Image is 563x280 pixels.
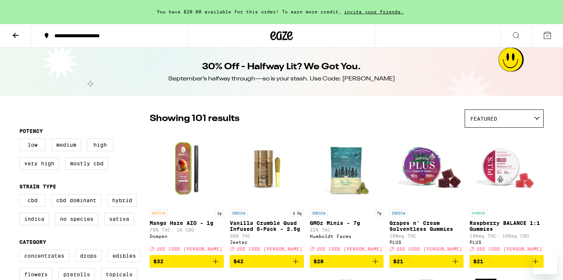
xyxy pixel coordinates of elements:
p: 7g [375,210,384,216]
img: Jeeter - Vanilla Crumble Quad Infused 5-Pack - 2.5g [230,131,304,206]
span: Featured [470,116,497,122]
p: 2.5g [290,210,304,216]
p: HYBRID [470,210,487,216]
button: Add to bag [389,255,464,268]
label: CBD Dominant [51,194,101,207]
label: Concentrates [19,249,69,262]
span: $21 [393,258,403,264]
p: Showing 101 results [150,112,239,125]
p: 1g [215,210,224,216]
img: Dompen - Mango Haze AIO - 1g [150,131,224,206]
p: 100mg THC: 100mg CBD [470,233,544,238]
img: PLUS - Raspberry BALANCE 1:1 Gummies [470,131,544,206]
label: Very High [19,157,59,170]
legend: Strain Type [19,184,56,190]
label: Edibles [108,249,141,262]
span: $28 [314,258,324,264]
button: Add to bag [310,255,384,268]
h1: 30% Off - Halfway Lit? We Got You. [202,61,361,73]
legend: Potency [19,128,43,134]
label: Drops [75,249,102,262]
span: USE CODE [PERSON_NAME] [477,246,542,251]
span: You have $20.00 available for this order! To earn more credit, [157,9,341,14]
div: PLUS [470,240,544,245]
span: USE CODE [PERSON_NAME] [397,246,462,251]
div: September’s halfway through—so is your stash. Use Code: [PERSON_NAME] [168,75,395,83]
button: Add to bag [470,255,544,268]
p: Vanilla Crumble Quad Infused 5-Pack - 2.5g [230,220,304,232]
p: Mango Haze AIO - 1g [150,220,224,226]
a: Open page for Vanilla Crumble Quad Infused 5-Pack - 2.5g from Jeeter [230,131,304,255]
p: 38% THC [230,233,304,238]
label: Indica [19,213,49,225]
p: SATIVA [150,210,168,216]
label: Hybrid [107,194,137,207]
div: Humboldt Farms [310,234,384,239]
p: 100mg THC [389,233,464,238]
span: $32 [153,258,163,264]
label: Low [19,139,45,151]
div: Jeeter [230,240,304,245]
p: INDICA [310,210,328,216]
label: Medium [51,139,81,151]
iframe: Button to launch messaging window [533,250,557,274]
span: $42 [233,258,244,264]
a: Open page for Mango Haze AIO - 1g from Dompen [150,131,224,255]
label: No Species [55,213,98,225]
label: Mostly CBD [65,157,108,170]
button: Add to bag [230,255,304,268]
a: Open page for Raspberry BALANCE 1:1 Gummies from PLUS [470,131,544,255]
span: USE CODE [PERSON_NAME] [157,246,222,251]
p: 79% THC: 1% CBD [150,227,224,232]
span: USE CODE [PERSON_NAME] [317,246,382,251]
div: Dompen [150,234,224,239]
img: Humboldt Farms - GMOz Minis - 7g [310,131,384,206]
span: USE CODE [PERSON_NAME] [237,246,302,251]
label: High [87,139,113,151]
span: $21 [473,258,483,264]
div: PLUS [389,240,464,245]
legend: Category [19,239,46,245]
label: CBD [19,194,45,207]
img: PLUS - Grapes n' Cream Solventless Gummies [389,131,464,206]
p: Grapes n' Cream Solventless Gummies [389,220,464,232]
p: GMOz Minis - 7g [310,220,384,226]
p: INDICA [230,210,248,216]
span: invite your friends. [341,9,406,14]
p: Raspberry BALANCE 1:1 Gummies [470,220,544,232]
a: Open page for GMOz Minis - 7g from Humboldt Farms [310,131,384,255]
a: Open page for Grapes n' Cream Solventless Gummies from PLUS [389,131,464,255]
label: Sativa [104,213,134,225]
p: 22% THC [310,227,384,232]
p: INDICA [389,210,407,216]
button: Add to bag [150,255,224,268]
